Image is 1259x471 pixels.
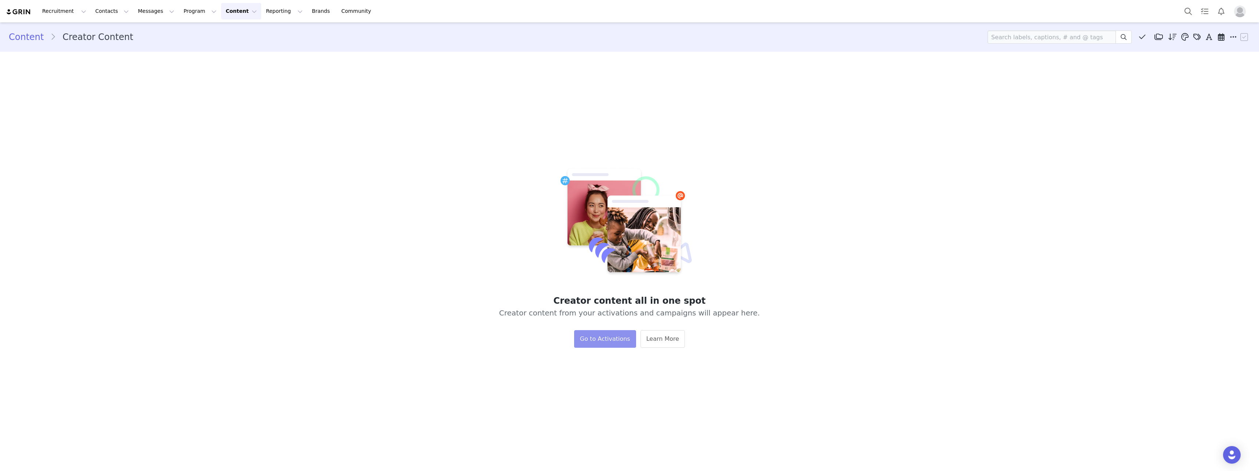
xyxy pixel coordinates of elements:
[1197,3,1213,19] a: Tasks
[499,307,760,318] span: Creator content from your activations and campaigns will appear here.
[988,30,1116,44] input: Search labels, captions, # and @ tags
[262,3,307,19] button: Reporting
[1223,446,1241,464] div: Open Intercom Messenger
[38,3,91,19] button: Recruitment
[641,330,685,348] a: Learn More
[134,3,179,19] button: Messages
[6,8,32,15] img: grin logo
[574,330,636,348] button: Go to Activations
[1213,3,1229,19] button: Notifications
[221,3,261,19] button: Content
[91,3,133,19] button: Contacts
[1234,6,1246,17] img: placeholder-profile.jpg
[179,3,221,19] button: Program
[1180,3,1196,19] button: Search
[343,294,915,307] h1: Creator content all in one spot
[9,30,50,44] a: Content
[1230,6,1253,17] button: Profile
[561,167,699,277] img: Creator content all in one spot
[337,3,379,19] a: Community
[307,3,336,19] a: Brands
